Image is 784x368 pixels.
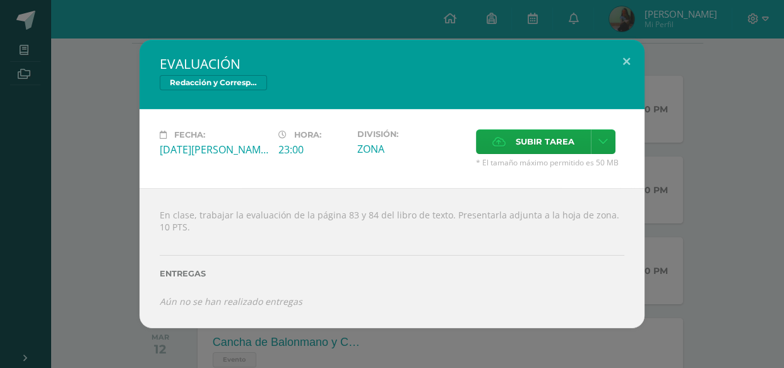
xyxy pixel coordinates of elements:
span: Subir tarea [516,130,574,153]
span: Redacción y Correspondencia Mercantil [160,75,267,90]
label: Entregas [160,269,624,278]
div: 23:00 [278,143,347,157]
h2: EVALUACIÓN [160,55,624,73]
i: Aún no se han realizado entregas [160,295,302,307]
label: División: [357,129,466,139]
span: Fecha: [174,130,205,139]
div: En clase, trabajar la evaluación de la página 83 y 84 del libro de texto. Presentarla adjunta a l... [140,188,644,328]
span: * El tamaño máximo permitido es 50 MB [476,157,624,168]
button: Close (Esc) [609,40,644,83]
span: Hora: [294,130,321,139]
div: ZONA [357,142,466,156]
div: [DATE][PERSON_NAME] [160,143,268,157]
